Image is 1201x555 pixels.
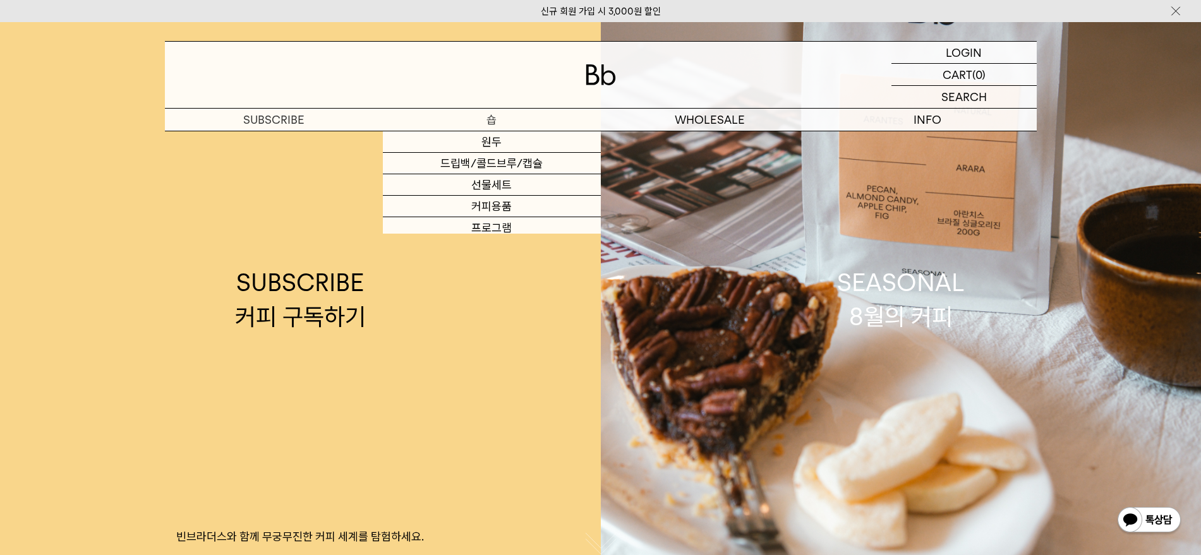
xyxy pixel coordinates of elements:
a: 숍 [383,109,601,131]
div: SUBSCRIBE 커피 구독하기 [235,266,366,333]
a: 원두 [383,131,601,153]
p: SEARCH [941,86,987,108]
a: 커피용품 [383,196,601,217]
p: (0) [972,64,986,85]
p: INFO [819,109,1037,131]
a: SUBSCRIBE [165,109,383,131]
a: 선물세트 [383,174,601,196]
div: SEASONAL 8월의 커피 [837,266,965,333]
a: LOGIN [891,42,1037,64]
a: 신규 회원 가입 시 3,000원 할인 [541,6,661,17]
p: CART [943,64,972,85]
a: 프로그램 [383,217,601,239]
a: CART (0) [891,64,1037,86]
img: 로고 [586,64,616,85]
p: LOGIN [946,42,982,63]
a: 드립백/콜드브루/캡슐 [383,153,601,174]
p: WHOLESALE [601,109,819,131]
img: 카카오톡 채널 1:1 채팅 버튼 [1116,506,1182,536]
